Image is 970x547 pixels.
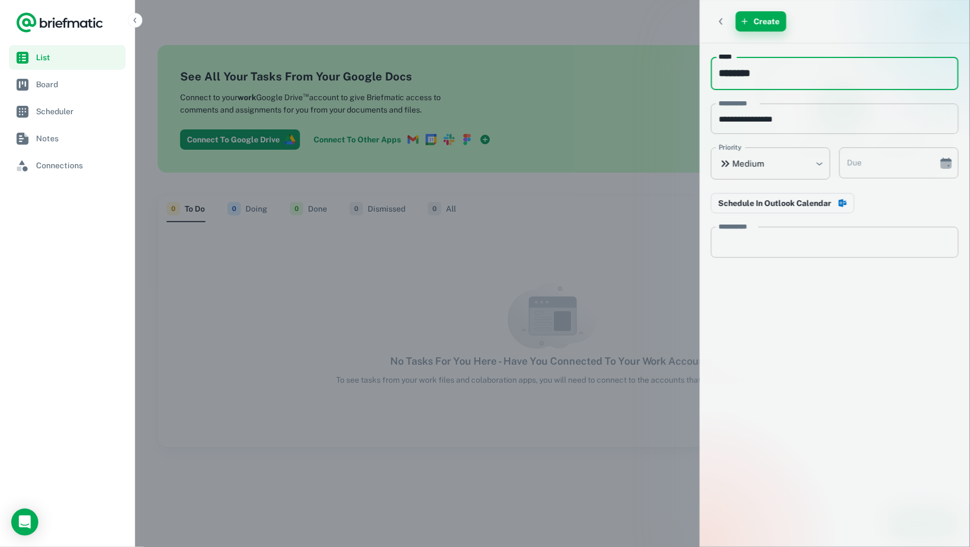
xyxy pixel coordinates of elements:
[711,11,731,32] button: Back
[711,147,830,180] div: Medium
[711,193,855,213] button: Connect to Microsoft Outlook Calendar to reserve time in your schedule to complete this work
[719,142,742,153] label: Priority
[36,78,121,91] span: Board
[36,51,121,64] span: List
[9,99,126,124] a: Scheduler
[9,72,126,97] a: Board
[9,126,126,151] a: Notes
[36,132,121,145] span: Notes
[700,43,970,546] div: scrollable content
[36,105,121,118] span: Scheduler
[36,159,121,172] span: Connections
[935,152,958,174] button: Choose date
[9,153,126,178] a: Connections
[9,45,126,70] a: List
[16,11,104,34] a: Logo
[11,509,38,536] div: Load Chat
[736,11,786,32] button: Create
